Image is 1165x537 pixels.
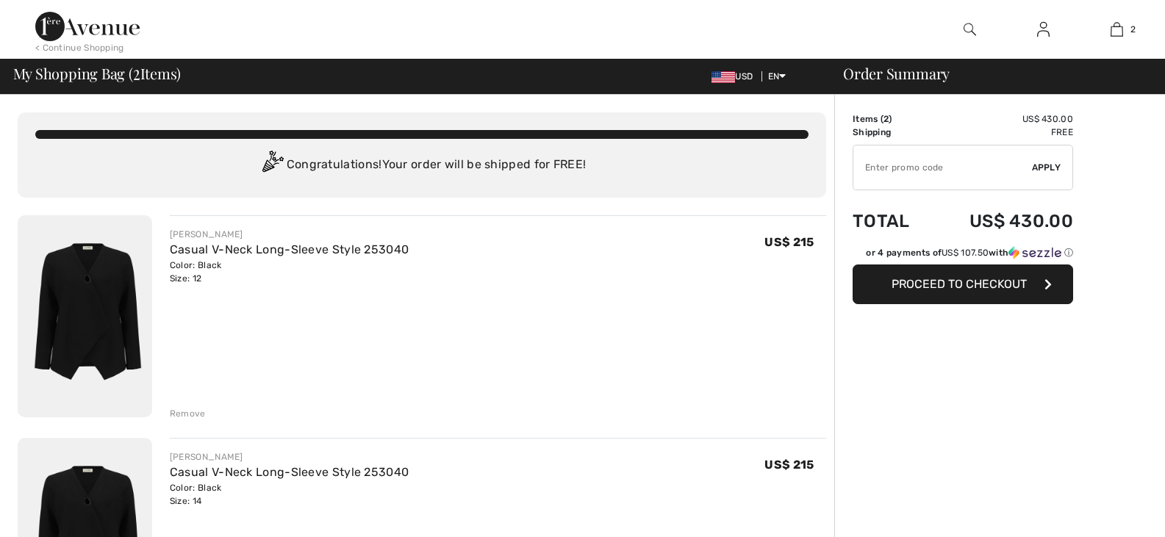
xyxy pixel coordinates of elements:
[711,71,735,83] img: US Dollar
[931,196,1073,246] td: US$ 430.00
[1080,21,1153,38] a: 2
[768,71,786,82] span: EN
[18,215,152,417] img: Casual V-Neck Long-Sleeve Style 253040
[942,248,989,258] span: US$ 107.50
[35,151,809,180] div: Congratulations! Your order will be shipped for FREE!
[170,481,409,508] div: Color: Black Size: 14
[853,112,931,126] td: Items ( )
[764,235,814,249] span: US$ 215
[853,145,1032,190] input: Promo code
[170,450,409,464] div: [PERSON_NAME]
[853,196,931,246] td: Total
[825,66,1156,81] div: Order Summary
[853,246,1073,264] div: or 4 payments ofUS$ 107.50withSezzle Click to learn more about Sezzle
[170,407,206,420] div: Remove
[711,71,759,82] span: USD
[170,465,409,479] a: Casual V-Neck Long-Sleeve Style 253040
[964,21,976,38] img: search the website
[35,12,140,41] img: 1ère Avenue
[257,151,287,180] img: Congratulation2.svg
[170,259,409,285] div: Color: Black Size: 12
[1037,21,1050,38] img: My Info
[853,126,931,139] td: Shipping
[1025,21,1061,39] a: Sign In
[931,112,1073,126] td: US$ 430.00
[170,228,409,241] div: [PERSON_NAME]
[170,242,409,256] a: Casual V-Neck Long-Sleeve Style 253040
[853,264,1073,304] button: Proceed to Checkout
[1111,21,1123,38] img: My Bag
[133,62,140,82] span: 2
[1130,23,1136,36] span: 2
[1008,246,1061,259] img: Sezzle
[35,41,124,54] div: < Continue Shopping
[866,246,1073,259] div: or 4 payments of with
[1032,161,1061,174] span: Apply
[13,66,182,81] span: My Shopping Bag ( Items)
[892,277,1027,291] span: Proceed to Checkout
[764,458,814,472] span: US$ 215
[883,114,889,124] span: 2
[931,126,1073,139] td: Free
